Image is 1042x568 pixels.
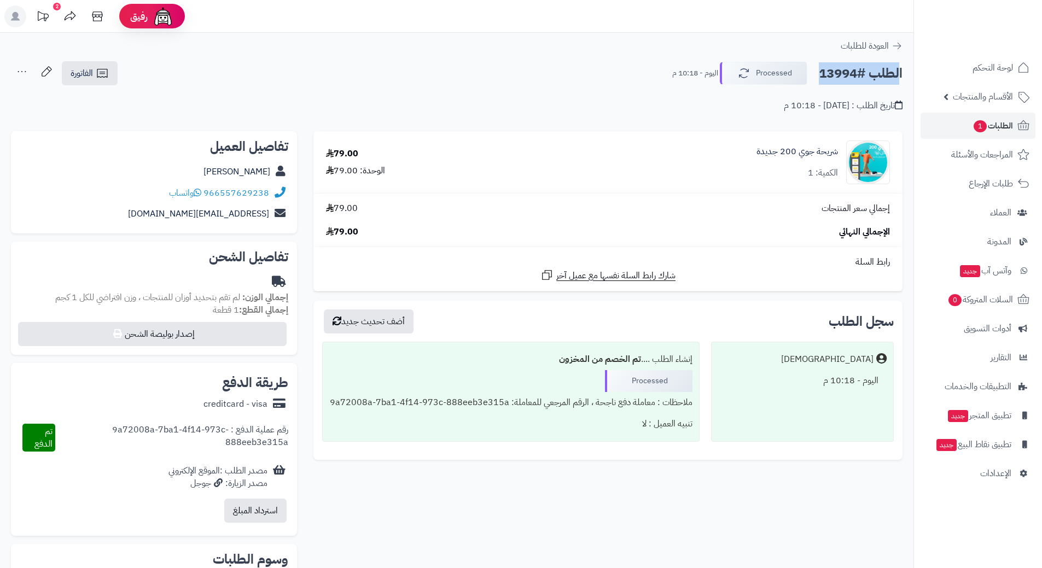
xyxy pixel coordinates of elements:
[921,200,1035,226] a: العملاء
[921,171,1035,197] a: طلبات الإرجاع
[718,370,887,391] div: اليوم - 10:18 م
[20,553,288,566] h2: وسوم الطلبات
[959,263,1011,278] span: وآتس آب
[169,186,201,200] a: واتساب
[71,67,93,80] span: الفاتورة
[841,39,889,52] span: العودة للطلبات
[53,3,61,10] div: 2
[239,303,288,317] strong: إجمالي القطع:
[841,39,903,52] a: العودة للطلبات
[242,291,288,304] strong: إجمالي الوزن:
[974,120,987,132] span: 1
[326,226,358,238] span: 79.00
[921,113,1035,139] a: الطلبات1
[921,460,1035,487] a: الإعدادات
[951,147,1013,162] span: المراجعات والأسئلة
[540,268,676,282] a: شارك رابط السلة نفسها مع عميل آخر
[168,465,267,490] div: مصدر الطلب :الموقع الإلكتروني
[130,10,148,23] span: رفيق
[921,257,1035,284] a: وآتس آبجديد
[20,140,288,153] h2: تفاصيل العميل
[968,29,1032,52] img: logo-2.png
[964,321,1011,336] span: أدوات التسويق
[839,226,890,238] span: الإجمالي النهائي
[62,61,118,85] a: الفاتورة
[980,466,1011,481] span: الإعدادات
[559,353,641,366] b: تم الخصم من المخزون
[318,256,898,268] div: رابط السلة
[329,413,692,435] div: تنبيه العميل : لا
[203,398,267,411] div: creditcard - visa
[921,402,1035,429] a: تطبيق المتجرجديد
[921,142,1035,168] a: المراجعات والأسئلة
[784,99,903,112] div: تاريخ الطلب : [DATE] - 10:18 م
[921,229,1035,255] a: المدونة
[969,176,1013,191] span: طلبات الإرجاع
[921,55,1035,81] a: لوحة التحكم
[921,315,1035,342] a: أدوات التسويق
[324,309,414,333] button: أضف تحديث جديد
[326,202,358,215] span: 79.00
[29,5,56,30] a: تحديثات المنصة
[326,165,385,177] div: الوحدة: 79.00
[224,499,287,523] button: استرداد المبلغ
[945,379,1011,394] span: التطبيقات والخدمات
[987,234,1011,249] span: المدونة
[960,265,980,277] span: جديد
[822,202,890,215] span: إجمالي سعر المنتجات
[990,205,1011,220] span: العملاء
[947,408,1011,423] span: تطبيق المتجر
[605,370,692,392] div: Processed
[55,291,240,304] span: لم تقم بتحديد أوزان للمنتجات ، وزن افتراضي للكل 1 كجم
[808,167,838,179] div: الكمية: 1
[847,140,889,184] img: 1759301556-photo_5972176755965937877_x-90x90.jpg
[18,322,287,346] button: إصدار بوليصة الشحن
[55,424,289,452] div: رقم عملية الدفع : 9a72008a-7ba1-4f14-973c-888eeb3e315a
[936,439,957,451] span: جديد
[213,303,288,317] small: 1 قطعة
[921,373,1035,400] a: التطبيقات والخدمات
[152,5,174,27] img: ai-face.png
[720,62,807,85] button: Processed
[921,286,1035,313] a: السلات المتروكة0
[203,165,270,178] a: [PERSON_NAME]
[222,376,288,389] h2: طريقة الدفع
[756,145,838,158] a: شريحة جوي 200 جديدة
[203,186,269,200] a: 966557629238
[921,431,1035,458] a: تطبيق نقاط البيعجديد
[921,344,1035,371] a: التقارير
[34,425,53,450] span: تم الدفع
[329,349,692,370] div: إنشاء الطلب ....
[991,350,1011,365] span: التقارير
[973,60,1013,75] span: لوحة التحكم
[672,68,718,79] small: اليوم - 10:18 م
[128,207,269,220] a: [EMAIL_ADDRESS][DOMAIN_NAME]
[556,270,676,282] span: شارك رابط السلة نفسها مع عميل آخر
[819,62,903,85] h2: الطلب #13994
[329,392,692,413] div: ملاحظات : معاملة دفع ناجحة ، الرقم المرجعي للمعاملة: 9a72008a-7ba1-4f14-973c-888eeb3e315a
[20,250,288,263] h2: تفاصيل الشحن
[948,294,962,306] span: 0
[781,353,874,366] div: [DEMOGRAPHIC_DATA]
[953,89,1013,104] span: الأقسام والمنتجات
[973,118,1013,133] span: الطلبات
[326,148,358,160] div: 79.00
[948,410,968,422] span: جديد
[947,292,1013,307] span: السلات المتروكة
[168,477,267,490] div: مصدر الزيارة: جوجل
[935,437,1011,452] span: تطبيق نقاط البيع
[829,315,894,328] h3: سجل الطلب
